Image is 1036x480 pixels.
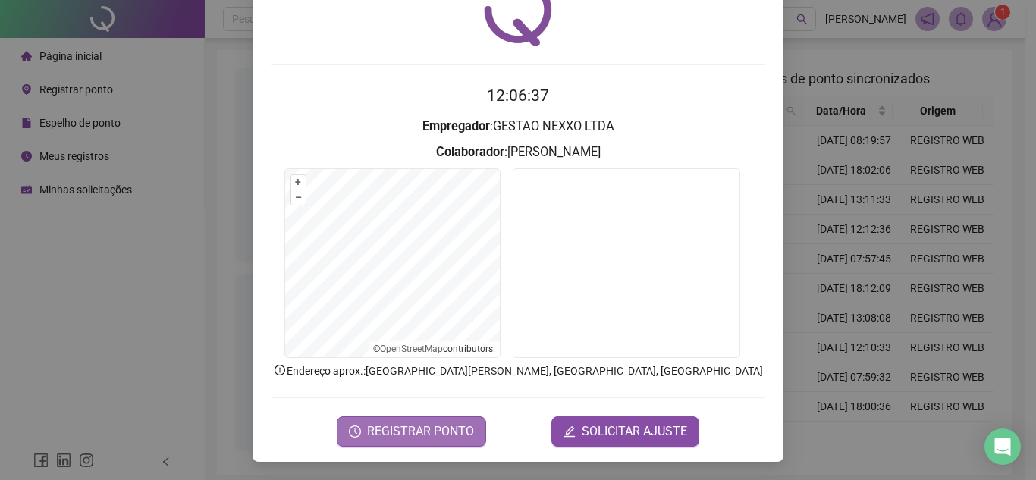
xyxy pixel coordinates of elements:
[380,344,443,354] a: OpenStreetMap
[337,416,486,447] button: REGISTRAR PONTO
[564,425,576,438] span: edit
[373,344,495,354] li: © contributors.
[436,145,504,159] strong: Colaborador
[984,428,1021,465] div: Open Intercom Messenger
[582,422,687,441] span: SOLICITAR AJUSTE
[271,143,765,162] h3: : [PERSON_NAME]
[422,119,490,133] strong: Empregador
[487,86,549,105] time: 12:06:37
[349,425,361,438] span: clock-circle
[551,416,699,447] button: editSOLICITAR AJUSTE
[291,190,306,205] button: –
[291,175,306,190] button: +
[271,362,765,379] p: Endereço aprox. : [GEOGRAPHIC_DATA][PERSON_NAME], [GEOGRAPHIC_DATA], [GEOGRAPHIC_DATA]
[367,422,474,441] span: REGISTRAR PONTO
[271,117,765,136] h3: : GESTAO NEXXO LTDA
[273,363,287,377] span: info-circle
